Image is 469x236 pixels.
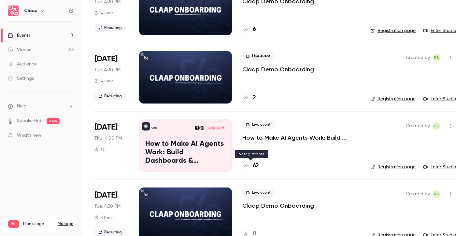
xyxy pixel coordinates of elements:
span: Pro [8,220,19,228]
span: Created by [406,122,430,130]
span: Created by [406,190,430,198]
div: Sep 9 Tue, 5:30 PM (Europe/Paris) [94,51,129,103]
a: 2 [242,93,256,102]
iframe: Noticeable Trigger [66,133,74,139]
span: Robin Bonduelle [433,54,440,62]
div: 1 h [94,147,106,152]
span: What's new [17,132,41,139]
span: Robin Bonduelle [433,190,440,198]
a: Registration page [370,27,416,34]
div: Events [8,32,30,39]
span: RB [434,190,439,198]
a: Enter Studio [423,164,456,170]
div: 45 min [94,10,114,16]
span: Help [17,103,26,110]
a: Registration page [370,164,416,170]
span: [DATE] [94,54,118,64]
div: Sep 11 Thu, 4:00 PM (Europe/Lisbon) [94,119,129,172]
a: Claap Demo Onboarding [242,202,314,210]
p: Claap [151,126,157,130]
span: Created by [406,54,430,62]
img: Robin Bonduelle [195,126,199,130]
a: Enter Studio [423,27,456,34]
div: Audience [8,61,37,67]
span: Tue, 4:30 PM [94,67,121,73]
span: Live event [242,189,275,197]
img: Pierre Touzeau [200,126,204,130]
h4: 62 [253,161,259,170]
h4: 6 [253,25,256,34]
a: 6 [242,25,256,34]
div: Settings [8,75,34,82]
a: Claap Demo Onboarding [242,65,314,73]
img: Claap [8,6,19,16]
span: [DATE] [94,122,118,132]
span: [DATE] [94,190,118,201]
span: Recurring [94,92,126,100]
a: 62 [242,161,259,170]
a: Registration page [370,96,416,102]
a: Enter Studio [423,96,456,102]
h4: 2 [253,93,256,102]
a: SpeakerHub [17,118,43,124]
a: How to Make AI Agents Work: Build Dashboards & Automations with Claap MCPClaapPierre TouzeauRobin... [139,119,232,172]
span: Thu, 4:00 PM [94,135,122,142]
span: PT [434,122,439,130]
div: Videos [8,47,31,53]
h6: Claap [24,7,37,14]
div: 45 min [94,215,114,220]
span: Live event [242,121,275,129]
span: Live event [242,52,275,60]
a: How to Make AI Agents Work: Build Dashboards & Automations with Claap MCP [242,134,360,142]
span: new [47,118,60,124]
div: 45 min [94,78,114,84]
span: Tue, 4:30 PM [94,203,121,210]
span: RB [434,54,439,62]
span: [DATE] 4:00 PM [206,126,225,130]
span: Recurring [94,24,126,32]
a: Manage [58,221,73,227]
li: help-dropdown-opener [8,103,74,110]
span: Plan usage [23,221,54,227]
p: How to Make AI Agents Work: Build Dashboards & Automations with Claap MCP [145,140,226,165]
span: Pierre Touzeau [433,122,440,130]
